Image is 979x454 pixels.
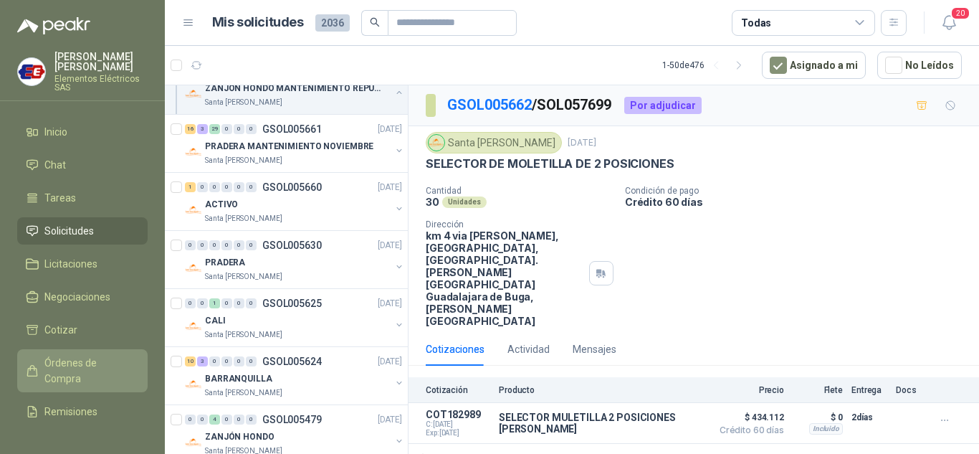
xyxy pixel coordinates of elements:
div: Todas [741,15,771,31]
p: [DATE] [378,123,402,136]
img: Company Logo [185,434,202,451]
span: C: [DATE] [426,420,490,429]
a: Negociaciones [17,283,148,311]
p: Flete [793,385,843,395]
div: 0 [185,415,196,425]
div: 0 [221,356,232,366]
p: Santa [PERSON_NAME] [205,329,282,341]
a: Tareas [17,184,148,212]
span: Cotizar [44,322,77,338]
img: Company Logo [185,260,202,277]
div: 0 [197,240,208,250]
a: Solicitudes [17,217,148,245]
div: 0 [221,182,232,192]
p: Santa [PERSON_NAME] [205,97,282,108]
div: 0 [209,240,220,250]
span: Solicitudes [44,223,94,239]
img: Company Logo [185,85,202,103]
span: search [370,17,380,27]
div: 0 [197,415,208,425]
p: Elementos Eléctricos SAS [54,75,148,92]
span: Órdenes de Compra [44,355,134,387]
span: Licitaciones [44,256,97,272]
span: Crédito 60 días [712,426,784,435]
a: Cotizar [17,316,148,344]
div: 0 [221,240,232,250]
img: Company Logo [185,376,202,393]
p: BARRANQUILLA [205,372,272,386]
span: Tareas [44,190,76,206]
p: Producto [499,385,704,395]
p: [DATE] [378,413,402,427]
span: Exp: [DATE] [426,429,490,438]
p: 30 [426,196,439,208]
p: [DATE] [378,181,402,194]
p: [DATE] [378,297,402,311]
div: 1 - 50 de 476 [662,54,750,77]
button: Asignado a mi [762,52,866,79]
div: 0 [197,182,208,192]
button: 20 [936,10,962,36]
p: [DATE] [378,355,402,369]
div: 0 [234,182,244,192]
p: Santa [PERSON_NAME] [205,271,282,283]
a: 0 0 0 0 0 0 GSOL005630[DATE] Company LogoPRADERASanta [PERSON_NAME] [185,237,405,283]
span: 20 [950,6,970,20]
div: 0 [185,298,196,308]
a: 0 0 1 0 0 0 GSOL005625[DATE] Company LogoCALISanta [PERSON_NAME] [185,295,405,341]
div: 0 [234,240,244,250]
a: 10 3 0 0 0 0 GSOL005624[DATE] Company LogoBARRANQUILLASanta [PERSON_NAME] [185,353,405,399]
p: PRADERA [205,256,245,270]
a: Remisiones [17,398,148,425]
div: 16 [185,124,196,134]
div: 0 [197,298,208,308]
p: km 4 via [PERSON_NAME], [GEOGRAPHIC_DATA], [GEOGRAPHIC_DATA]. [PERSON_NAME][GEOGRAPHIC_DATA] Guad... [426,230,583,327]
div: 0 [209,356,220,366]
div: 0 [234,356,244,366]
a: GSOL005662 [447,96,532,113]
div: 0 [221,124,232,134]
span: $ 434.112 [712,409,784,426]
div: 0 [234,298,244,308]
div: 0 [209,182,220,192]
p: SELECTOR MULETILLA 2 POSICIONES [PERSON_NAME] [499,412,704,435]
span: Chat [44,157,66,173]
div: 0 [246,298,257,308]
p: ZANJON HONDO MANTENIMIENTO REPUESTOS [205,82,383,95]
div: 3 [197,124,208,134]
span: 2036 [315,14,350,32]
div: 0 [246,124,257,134]
img: Company Logo [185,318,202,335]
p: SELECTOR DE MOLETILLA DE 2 POSICIONES [426,156,674,171]
p: [DATE] [378,239,402,252]
div: 0 [246,415,257,425]
a: 16 3 29 0 0 0 GSOL005661[DATE] Company LogoPRADERA MANTENIMIENTO NOVIEMBRESanta [PERSON_NAME] [185,120,405,166]
span: Remisiones [44,404,97,420]
p: Santa [PERSON_NAME] [205,213,282,224]
a: Inicio [17,118,148,146]
div: 0 [221,415,232,425]
p: GSOL005630 [262,240,322,250]
a: 4 12 0 0 0 0 GSOL005662[DATE] Company LogoZANJON HONDO MANTENIMIENTO REPUESTOSSanta [PERSON_NAME] [185,62,405,108]
p: Cantidad [426,186,613,196]
p: CALI [205,314,226,328]
div: 1 [185,182,196,192]
p: Precio [712,385,784,395]
p: Santa [PERSON_NAME] [205,155,282,166]
p: Docs [896,385,925,395]
div: Cotizaciones [426,341,484,357]
div: Por adjudicar [624,97,702,114]
h1: Mis solicitudes [212,12,304,33]
img: Company Logo [18,58,45,85]
div: 0 [246,182,257,192]
img: Company Logo [185,143,202,161]
p: COT182989 [426,409,490,420]
span: Negociaciones [44,289,110,305]
p: GSOL005624 [262,356,322,366]
p: ZANJÓN HONDO [205,430,274,444]
div: 1 [209,298,220,308]
p: GSOL005479 [262,415,322,425]
img: Logo peakr [17,17,90,34]
div: Actividad [507,341,550,357]
div: Unidades [442,197,487,208]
